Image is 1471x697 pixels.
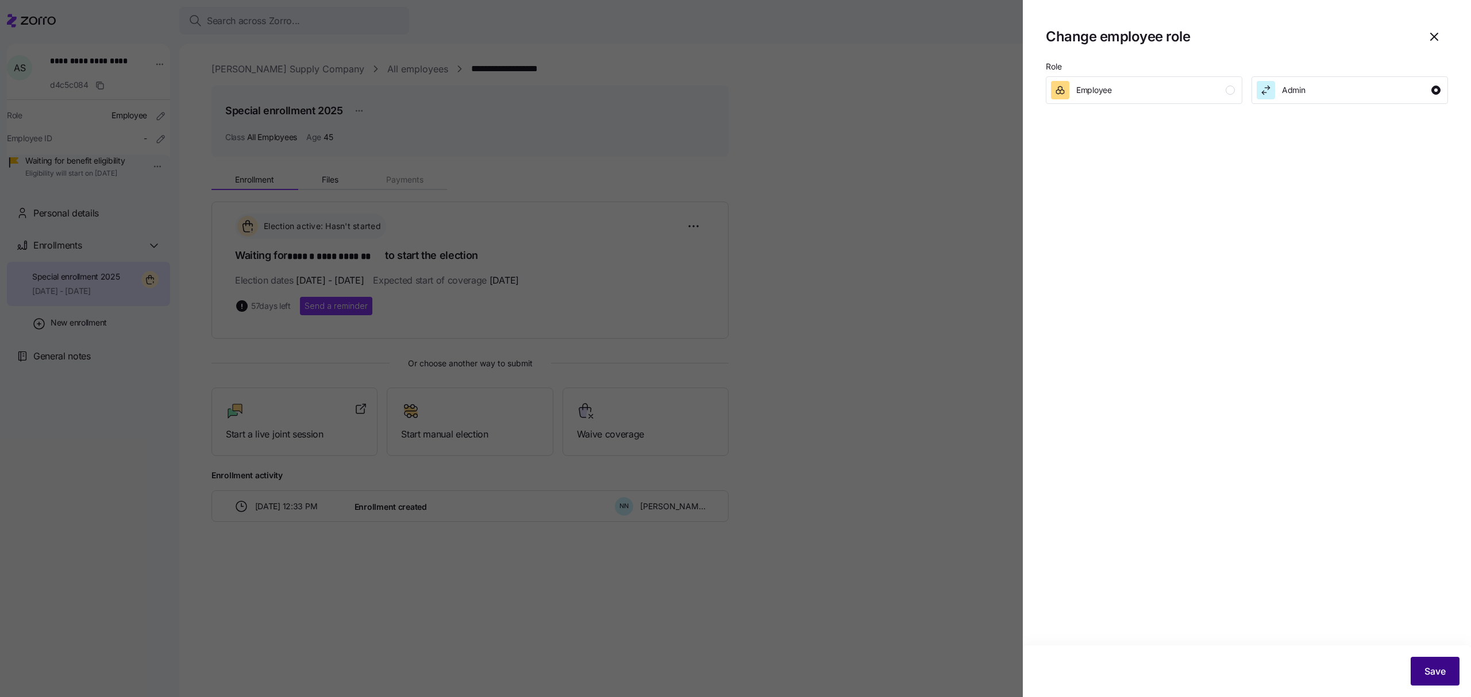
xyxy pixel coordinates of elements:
[1046,62,1448,76] p: Role
[1046,28,1190,45] h1: Change employee role
[1282,84,1306,96] span: Admin
[1411,657,1460,686] button: Save
[1424,664,1446,678] span: Save
[1076,84,1112,96] span: Employee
